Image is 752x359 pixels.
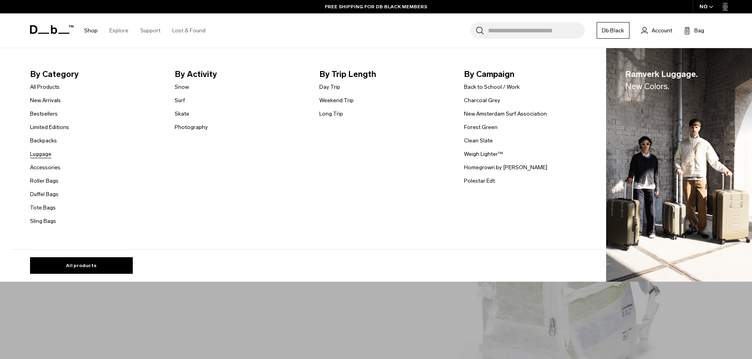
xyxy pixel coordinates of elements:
[84,17,98,45] a: Shop
[325,3,427,10] a: FREE SHIPPING FOR DB BLACK MEMBERS
[625,81,669,91] span: New Colors.
[464,136,493,145] a: Clean Slate
[464,83,520,91] a: Back to School / Work
[319,83,340,91] a: Day Trip
[30,83,60,91] a: All Products
[30,68,162,80] span: By Category
[652,26,672,35] span: Account
[464,96,500,105] a: Charcoal Grey
[319,96,354,105] a: Weekend Trip
[464,150,503,158] a: Weigh Lighter™
[30,136,57,145] a: Backpacks
[175,83,189,91] a: Snow
[606,48,752,282] a: Ramverk Luggage.New Colors. Db
[30,204,56,212] a: Tote Bags
[175,96,185,105] a: Surf
[319,68,451,80] span: By Trip Length
[175,68,307,80] span: By Activity
[175,110,189,118] a: Skate
[109,17,128,45] a: Explore
[30,257,133,274] a: All products
[30,150,51,158] a: Luggage
[319,110,343,118] a: Long Trip
[597,22,629,39] a: Db Black
[30,123,69,131] a: Limited Editions
[625,68,698,93] span: Ramverk Luggage.
[464,163,547,172] a: Homegrown by [PERSON_NAME]
[30,96,61,105] a: New Arrivals
[30,217,56,225] a: Sling Bags
[30,190,58,198] a: Duffel Bags
[78,13,211,48] nav: Main Navigation
[30,110,58,118] a: Bestsellers
[464,68,596,80] span: By Campaign
[694,26,704,35] span: Bag
[175,123,208,131] a: Photography
[140,17,160,45] a: Support
[606,48,752,282] img: Db
[641,26,672,35] a: Account
[464,123,498,131] a: Forest Green
[464,177,496,185] a: Polestar Edt.
[172,17,205,45] a: Lost & Found
[464,110,547,118] a: New Amsterdam Surf Association
[30,163,60,172] a: Accessories
[684,26,704,35] button: Bag
[30,177,58,185] a: Roller Bags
